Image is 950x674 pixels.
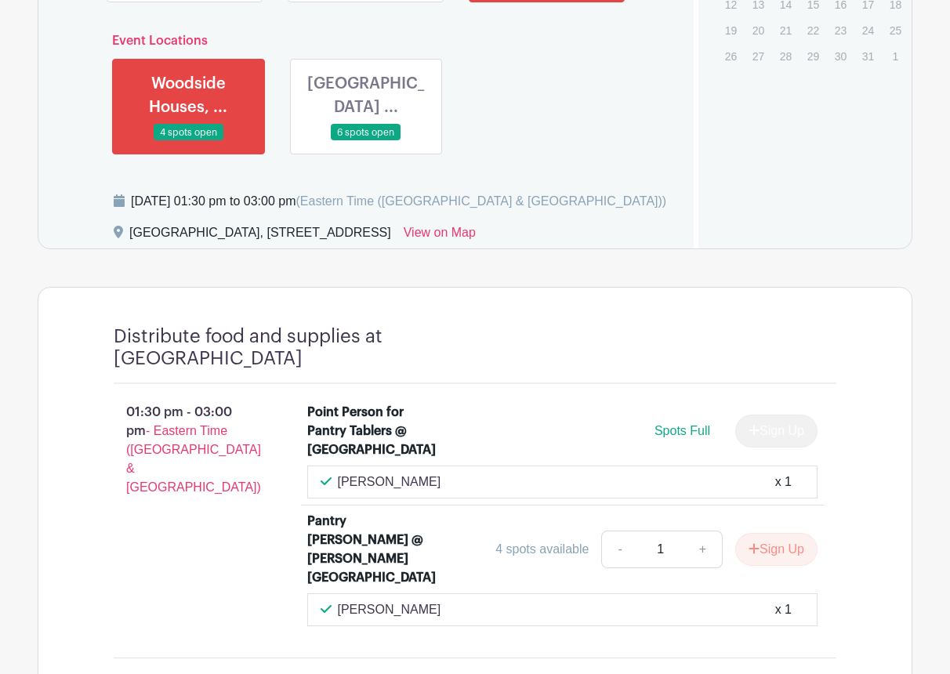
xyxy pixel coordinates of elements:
p: 21 [773,18,799,42]
span: (Eastern Time ([GEOGRAPHIC_DATA] & [GEOGRAPHIC_DATA])) [296,194,666,208]
h4: Distribute food and supplies at [GEOGRAPHIC_DATA] [114,325,545,371]
p: 30 [828,44,854,68]
span: Spots Full [654,424,710,437]
p: [PERSON_NAME] [338,600,441,619]
div: 4 spots available [495,540,589,559]
p: [PERSON_NAME] [338,473,441,491]
p: 24 [855,18,881,42]
div: x 1 [775,473,792,491]
a: + [683,531,723,568]
p: 28 [773,44,799,68]
p: 01:30 pm - 03:00 pm [89,397,282,503]
button: Sign Up [735,533,818,566]
div: [GEOGRAPHIC_DATA], [STREET_ADDRESS] [129,223,391,248]
p: 23 [828,18,854,42]
p: 19 [718,18,744,42]
p: 25 [883,18,908,42]
p: 22 [800,18,826,42]
a: View on Map [404,223,476,248]
p: 31 [855,44,881,68]
div: Pantry [PERSON_NAME] @ [PERSON_NAME][GEOGRAPHIC_DATA] [307,512,436,587]
div: [DATE] 01:30 pm to 03:00 pm [131,192,666,211]
div: Point Person for Pantry Tablers @ [GEOGRAPHIC_DATA] [307,403,436,459]
p: 27 [745,44,771,68]
p: 1 [883,44,908,68]
h6: Event Locations [100,34,633,49]
a: - [601,531,637,568]
p: 26 [718,44,744,68]
p: 20 [745,18,771,42]
p: 29 [800,44,826,68]
div: x 1 [775,600,792,619]
span: - Eastern Time ([GEOGRAPHIC_DATA] & [GEOGRAPHIC_DATA]) [126,424,261,494]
